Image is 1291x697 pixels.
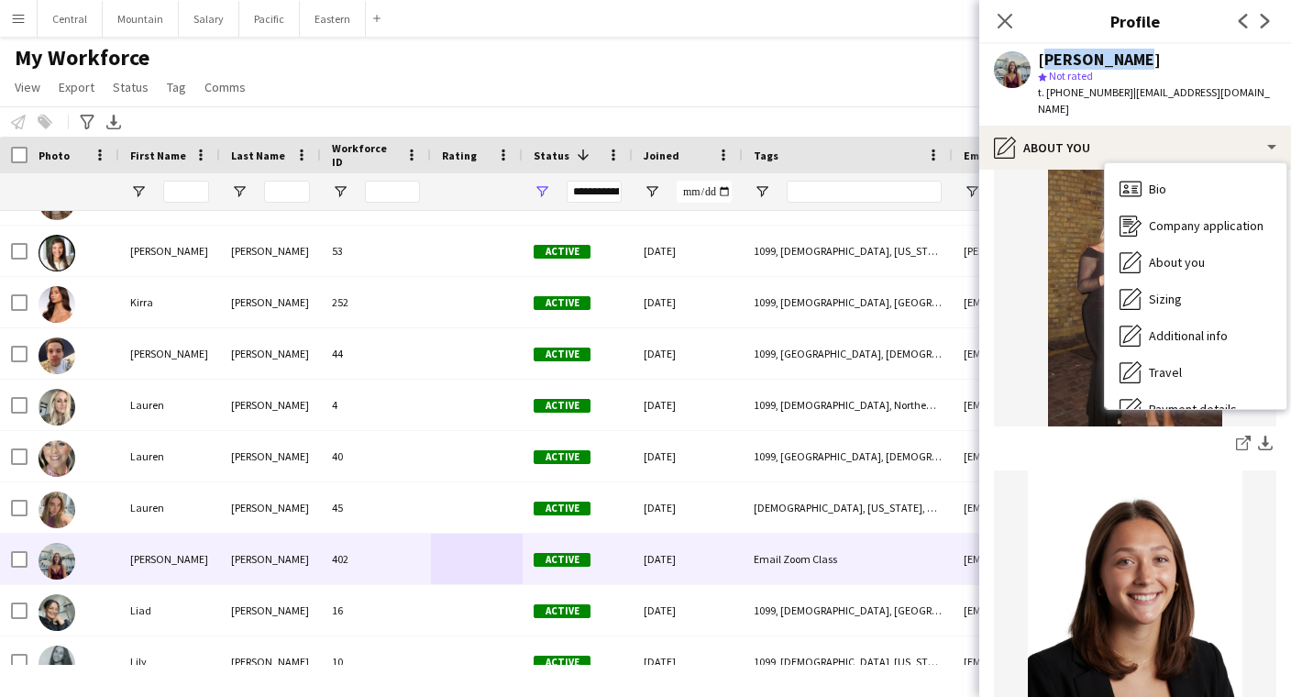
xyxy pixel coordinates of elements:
div: 40 [321,431,431,481]
div: 16 [321,585,431,636]
span: Active [534,399,590,413]
span: Active [534,553,590,567]
div: About you [979,126,1291,170]
input: First Name Filter Input [163,181,209,203]
div: Company application [1105,207,1286,244]
a: View [7,75,48,99]
div: 252 [321,277,431,327]
input: Last Name Filter Input [264,181,310,203]
div: [PERSON_NAME] [119,226,220,276]
input: Joined Filter Input [677,181,732,203]
span: Photo [39,149,70,162]
app-action-btn: Export XLSX [103,111,125,133]
div: [DATE] [633,585,743,636]
span: t. [PHONE_NUMBER] [1038,85,1133,99]
span: Joined [644,149,679,162]
button: Open Filter Menu [964,183,980,200]
span: Last Name [231,149,285,162]
span: Tag [167,79,186,95]
div: About you [1105,244,1286,281]
img: Kelly Hartmann [39,235,75,271]
span: Comms [204,79,246,95]
button: Open Filter Menu [231,183,248,200]
button: Open Filter Menu [754,183,770,200]
app-action-btn: Advanced filters [76,111,98,133]
div: [PERSON_NAME] [220,636,321,687]
span: Email [964,149,993,162]
div: 44 [321,328,431,379]
div: 1099, [DEMOGRAPHIC_DATA], Northeast, [GEOGRAPHIC_DATA] [743,380,953,430]
button: Open Filter Menu [130,183,147,200]
div: [DATE] [633,328,743,379]
div: Bio [1105,171,1286,207]
button: Mountain [103,1,179,37]
span: Export [59,79,94,95]
span: Active [534,348,590,361]
div: Liad [119,585,220,636]
span: | [EMAIL_ADDRESS][DOMAIN_NAME] [1038,85,1270,116]
div: 53 [321,226,431,276]
div: [PERSON_NAME] [220,585,321,636]
div: Kirra [119,277,220,327]
div: 4 [321,380,431,430]
span: View [15,79,40,95]
div: 1099, [DEMOGRAPHIC_DATA], [US_STATE], Northeast [743,636,953,687]
span: Payment details [1149,401,1237,417]
div: [PERSON_NAME] [1038,51,1161,68]
span: Travel [1149,364,1182,381]
span: Active [534,450,590,464]
div: Payment details [1105,391,1286,427]
div: Email Zoom Class [743,534,953,584]
button: Central [38,1,103,37]
span: Active [534,245,590,259]
div: Lily [119,636,220,687]
input: Tags Filter Input [787,181,942,203]
span: Active [534,604,590,618]
div: 402 [321,534,431,584]
div: 1099, [DEMOGRAPHIC_DATA], [GEOGRAPHIC_DATA], [GEOGRAPHIC_DATA] [743,277,953,327]
span: Company application [1149,217,1263,234]
div: [DEMOGRAPHIC_DATA], [US_STATE], Northeast, W2 [743,482,953,533]
button: Open Filter Menu [644,183,660,200]
span: Workforce ID [332,141,398,169]
a: Comms [197,75,253,99]
div: [DATE] [633,380,743,430]
span: Not rated [1049,69,1093,83]
div: [DATE] [633,534,743,584]
div: Additional info [1105,317,1286,354]
div: [DATE] [633,277,743,327]
div: [PERSON_NAME] [220,226,321,276]
img: Kirra Santos [39,286,75,323]
span: First Name [130,149,186,162]
button: Pacific [239,1,300,37]
span: Tags [754,149,778,162]
div: Lauren [119,380,220,430]
button: Open Filter Menu [332,183,348,200]
a: Tag [160,75,193,99]
button: Open Filter Menu [534,183,550,200]
div: Lauren [119,431,220,481]
div: 1099, [GEOGRAPHIC_DATA], [DEMOGRAPHIC_DATA], South [743,328,953,379]
div: [DATE] [633,431,743,481]
span: Active [534,502,590,515]
img: Leah Stuart [39,543,75,580]
div: Travel [1105,354,1286,391]
div: 1099, [DEMOGRAPHIC_DATA], [GEOGRAPHIC_DATA], [GEOGRAPHIC_DATA] [743,585,953,636]
div: [PERSON_NAME] [220,431,321,481]
span: Active [534,296,590,310]
h3: Profile [979,9,1291,33]
div: [DATE] [633,636,743,687]
div: 45 [321,482,431,533]
div: [PERSON_NAME] [220,534,321,584]
span: Bio [1149,181,1166,197]
div: Sizing [1105,281,1286,317]
div: [PERSON_NAME] [220,277,321,327]
img: Liad Stearns [39,594,75,631]
span: Additional info [1149,327,1228,344]
div: 10 [321,636,431,687]
img: Lauren Koehl [39,389,75,426]
span: Rating [442,149,477,162]
a: Export [51,75,102,99]
div: Lauren [119,482,220,533]
img: Lauren Utke [39,492,75,528]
